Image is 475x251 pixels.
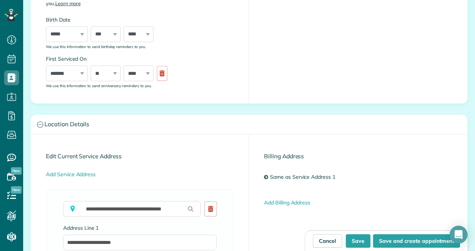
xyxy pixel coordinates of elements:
span: New [11,167,22,175]
span: New [11,186,22,194]
h4: Billing Address [264,153,452,159]
sub: We use this information to send anniversary reminders to you. [46,83,152,88]
label: Address Line 1 [63,224,217,232]
sub: We use this information to send birthday reminders to you. [46,44,146,49]
a: Location Details [31,115,467,134]
h4: Edit Current Service Address [46,153,234,159]
button: Save [346,234,370,248]
a: Learn more [55,0,81,6]
label: First Serviced On [46,55,171,63]
a: Add Billing Address [264,199,310,206]
div: Open Intercom Messenger [450,226,468,244]
button: Save and create appointment [373,234,460,248]
label: Birth Date [46,16,171,23]
a: Add Service Address [46,171,96,178]
a: Cancel [313,234,342,248]
a: Same as Service Address 1 [268,171,341,184]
